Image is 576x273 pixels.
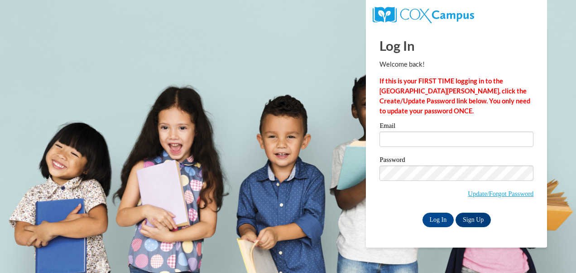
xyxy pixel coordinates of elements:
[456,213,491,227] a: Sign Up
[422,213,454,227] input: Log In
[373,7,474,23] img: COX Campus
[379,77,530,115] strong: If this is your FIRST TIME logging in to the [GEOGRAPHIC_DATA][PERSON_NAME], click the Create/Upd...
[379,36,533,55] h1: Log In
[468,190,533,197] a: Update/Forgot Password
[379,59,533,69] p: Welcome back!
[379,122,533,132] label: Email
[373,10,474,18] a: COX Campus
[379,156,533,166] label: Password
